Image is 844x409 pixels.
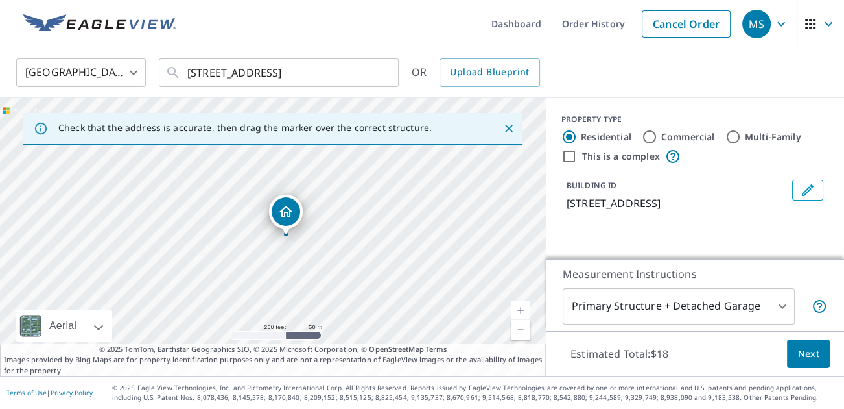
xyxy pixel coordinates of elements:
[661,130,715,143] label: Commercial
[187,55,372,91] input: Search by address or latitude-longitude
[99,344,447,355] span: © 2025 TomTom, Earthstar Geographics SIO, © 2025 Microsoft Corporation, ©
[563,288,795,325] div: Primary Structure + Detached Garage
[16,55,146,91] div: [GEOGRAPHIC_DATA]
[412,58,540,87] div: OR
[45,310,80,342] div: Aerial
[23,14,176,34] img: EV Logo
[642,10,731,38] a: Cancel Order
[51,388,93,397] a: Privacy Policy
[582,150,660,163] label: This is a complex
[560,340,679,368] p: Estimated Total: $18
[369,344,423,354] a: OpenStreetMap
[511,301,530,320] a: Current Level 17, Zoom In
[787,340,830,369] button: Next
[6,389,93,397] p: |
[742,10,771,38] div: MS
[797,346,819,362] span: Next
[269,195,303,235] div: Dropped pin, building 1, Residential property, 2934 Penn Square Rd Norristown, PA 19401
[745,130,801,143] label: Multi-Family
[812,299,827,314] span: Your report will include the primary structure and a detached garage if one exists.
[567,180,616,191] p: BUILDING ID
[567,195,787,211] p: [STREET_ADDRESS]
[6,388,47,397] a: Terms of Use
[563,266,827,282] p: Measurement Instructions
[792,180,823,201] button: Edit building 1
[440,58,539,87] a: Upload Blueprint
[112,383,838,403] p: © 2025 Eagle View Technologies, Inc. and Pictometry International Corp. All Rights Reserved. Repo...
[561,114,828,125] div: PROPERTY TYPE
[58,122,432,134] p: Check that the address is accurate, then drag the marker over the correct structure.
[450,64,529,81] span: Upload Blueprint
[16,310,112,342] div: Aerial
[581,130,631,143] label: Residential
[511,320,530,340] a: Current Level 17, Zoom Out
[426,344,447,354] a: Terms
[500,120,517,137] button: Close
